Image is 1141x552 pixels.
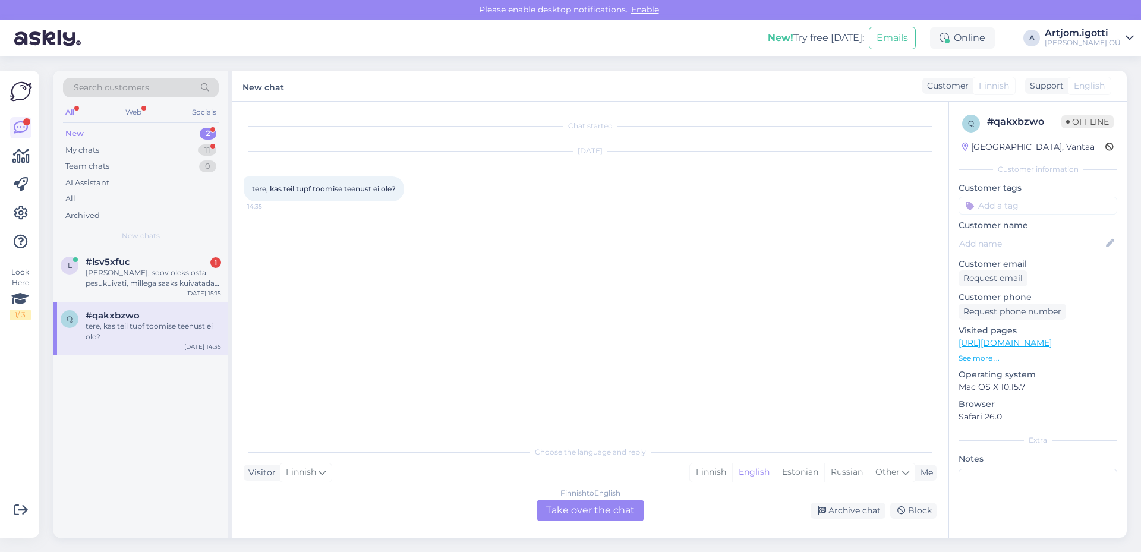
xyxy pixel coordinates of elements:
[65,128,84,140] div: New
[184,342,221,351] div: [DATE] 14:35
[10,267,31,320] div: Look Here
[959,398,1117,411] p: Browser
[875,466,900,477] span: Other
[198,144,216,156] div: 11
[959,258,1117,270] p: Customer email
[959,182,1117,194] p: Customer tags
[186,289,221,298] div: [DATE] 15:15
[65,160,109,172] div: Team chats
[86,267,221,289] div: [PERSON_NAME], soov oleks osta pesukuivati, millega saaks kuivatada ka patja ning tekki. [PERSON_...
[962,141,1095,153] div: [GEOGRAPHIC_DATA], Vantaa
[979,80,1009,92] span: Finnish
[768,32,793,43] b: New!
[732,463,776,481] div: English
[959,291,1117,304] p: Customer phone
[959,219,1117,232] p: Customer name
[959,270,1027,286] div: Request email
[824,463,869,481] div: Russian
[690,463,732,481] div: Finnish
[1045,29,1121,38] div: Artjom.igotti
[537,500,644,521] div: Take over the chat
[67,314,73,323] span: q
[776,463,824,481] div: Estonian
[916,466,933,479] div: Me
[811,503,885,519] div: Archive chat
[959,324,1117,337] p: Visited pages
[242,78,284,94] label: New chat
[65,144,99,156] div: My chats
[768,31,864,45] div: Try free [DATE]:
[1023,30,1040,46] div: A
[930,27,995,49] div: Online
[123,105,144,120] div: Web
[86,257,130,267] span: #lsv5xfuc
[65,193,75,205] div: All
[968,119,974,128] span: q
[1074,80,1105,92] span: English
[1025,80,1064,92] div: Support
[560,488,620,499] div: Finnish to English
[86,321,221,342] div: tere, kas teil tupf toomise teenust ei ole?
[252,184,396,193] span: tere, kas teil tupf toomise teenust ei ole?
[987,115,1061,129] div: # qakxbzwo
[210,257,221,268] div: 1
[959,337,1052,348] a: [URL][DOMAIN_NAME]
[63,105,77,120] div: All
[959,237,1104,250] input: Add name
[122,231,160,241] span: New chats
[65,177,109,189] div: AI Assistant
[959,411,1117,423] p: Safari 26.0
[890,503,937,519] div: Block
[199,160,216,172] div: 0
[10,80,32,103] img: Askly Logo
[959,164,1117,175] div: Customer information
[244,121,937,131] div: Chat started
[86,310,140,321] span: #qakxbzwo
[1061,115,1114,128] span: Offline
[1045,29,1134,48] a: Artjom.igotti[PERSON_NAME] OÜ
[65,210,100,222] div: Archived
[244,146,937,156] div: [DATE]
[190,105,219,120] div: Socials
[959,197,1117,215] input: Add a tag
[959,368,1117,381] p: Operating system
[959,304,1066,320] div: Request phone number
[1045,38,1121,48] div: [PERSON_NAME] OÜ
[922,80,969,92] div: Customer
[244,466,276,479] div: Visitor
[244,447,937,458] div: Choose the language and reply
[628,4,663,15] span: Enable
[10,310,31,320] div: 1 / 3
[869,27,916,49] button: Emails
[959,435,1117,446] div: Extra
[74,81,149,94] span: Search customers
[247,202,292,211] span: 14:35
[959,353,1117,364] p: See more ...
[286,466,316,479] span: Finnish
[959,381,1117,393] p: Mac OS X 10.15.7
[959,453,1117,465] p: Notes
[200,128,216,140] div: 2
[68,261,72,270] span: l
